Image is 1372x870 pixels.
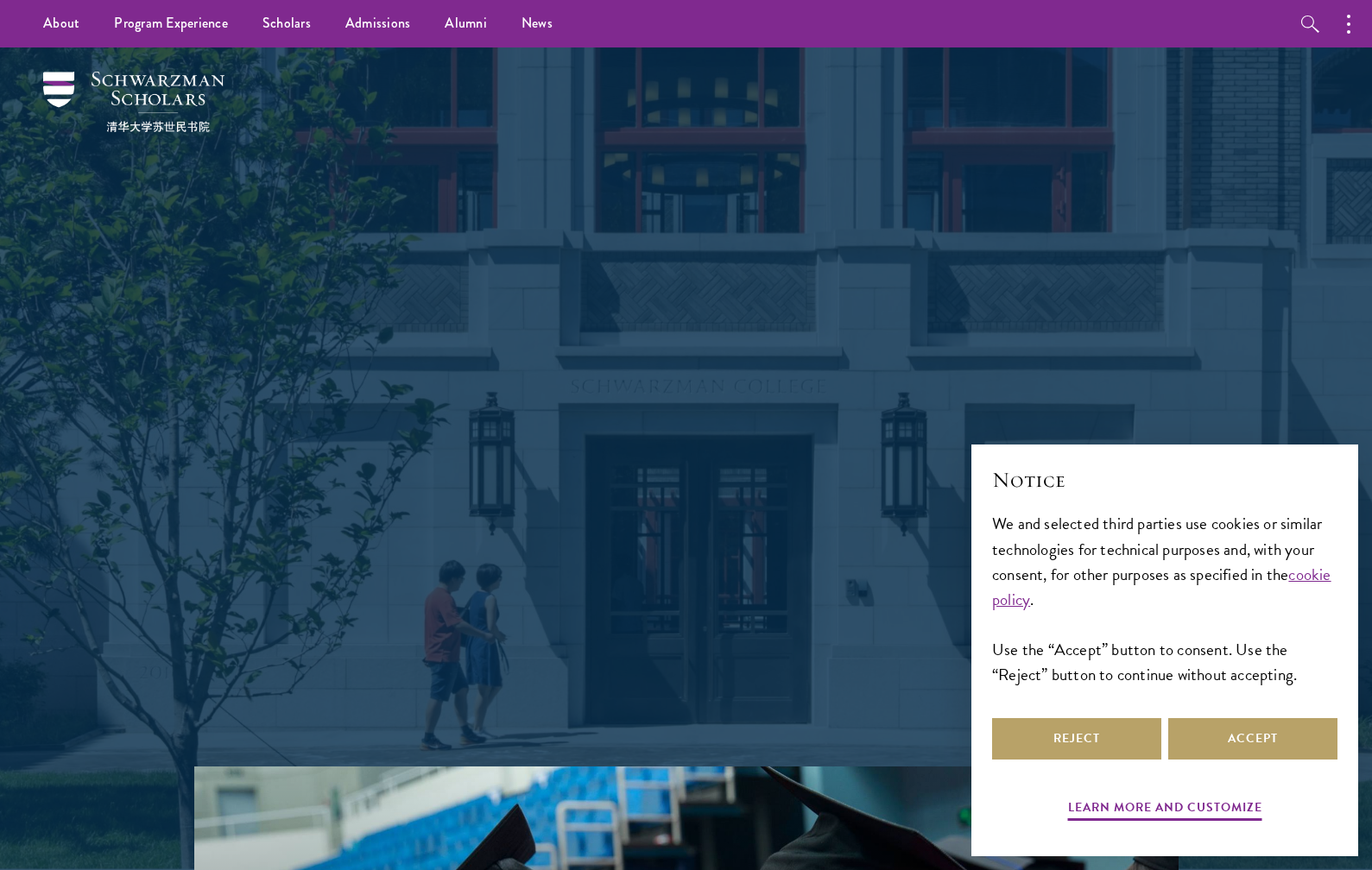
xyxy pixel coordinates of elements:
img: Schwarzman Scholars [43,72,224,132]
div: We and selected third parties use cookies or similar technologies for technical purposes and, wit... [992,511,1337,686]
a: cookie policy [992,562,1331,612]
button: Accept [1168,718,1337,760]
button: Learn more and customize [1068,797,1262,823]
h2: Notice [992,465,1337,495]
button: Reject [992,718,1161,760]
